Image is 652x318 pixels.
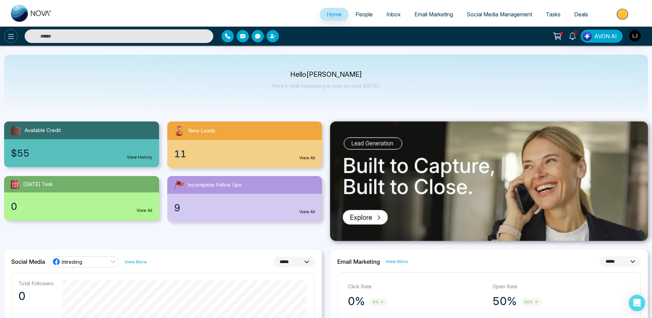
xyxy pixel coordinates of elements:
[629,295,645,311] div: Open Intercom Messenger
[349,8,380,21] a: People
[11,146,29,160] span: $55
[18,280,54,287] p: Total Followers
[355,11,373,18] span: People
[385,258,408,265] a: View More
[598,6,648,22] img: Market-place.gif
[188,181,242,189] span: Incomplete Follow Ups
[188,127,215,135] span: New Leads
[320,8,349,21] a: Home
[564,30,581,42] a: 1
[386,11,401,18] span: Inbox
[582,31,592,41] img: Lead Flow
[11,199,17,214] span: 0
[23,180,53,188] span: [DATE] Task
[348,283,486,291] p: Click Rate
[467,11,532,18] span: Social Media Management
[299,209,315,215] a: View All
[10,124,22,136] img: availableCredit.svg
[567,8,595,21] a: Deals
[348,294,365,308] p: 0%
[127,154,152,160] a: View History
[581,30,623,43] button: AVON AI
[546,11,561,18] span: Tasks
[18,289,54,303] p: 0
[414,11,453,18] span: Email Marketing
[272,83,380,89] p: Here's what happening in your account [DATE].
[137,207,152,214] a: View All
[327,11,342,18] span: Home
[330,121,648,241] img: .
[380,8,408,21] a: Inbox
[124,259,147,265] a: View More
[11,5,52,22] img: Nova CRM Logo
[521,298,541,306] span: 50%
[272,72,380,77] p: Hello [PERSON_NAME]
[539,8,567,21] a: Tasks
[629,30,641,42] img: User Avatar
[572,30,579,36] span: 1
[173,179,185,191] img: followUps.svg
[574,11,588,18] span: Deals
[493,294,517,308] p: 50%
[62,259,82,265] span: Intresting
[163,176,326,222] a: Incomplete Follow Ups9View All
[163,121,326,168] a: New Leads11View All
[337,258,380,265] h2: Email Marketing
[10,179,20,190] img: todayTask.svg
[460,8,539,21] a: Social Media Management
[594,32,617,40] span: AVON AI
[174,147,186,161] span: 11
[25,127,61,134] span: Available Credit
[11,258,45,265] h2: Social Media
[299,155,315,161] a: View All
[493,283,630,291] p: Open Rate
[174,201,180,215] span: 9
[408,8,460,21] a: Email Marketing
[369,298,387,306] span: 0%
[173,124,186,137] img: newLeads.svg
